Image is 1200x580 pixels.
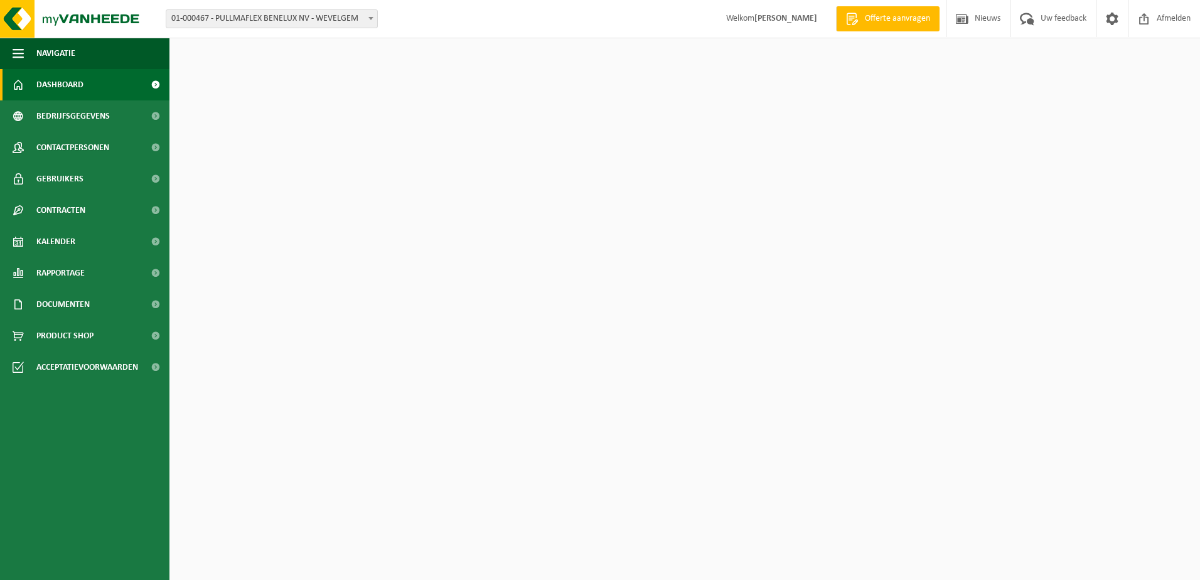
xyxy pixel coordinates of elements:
span: Gebruikers [36,163,83,195]
span: Offerte aanvragen [862,13,933,25]
span: Rapportage [36,257,85,289]
span: Kalender [36,226,75,257]
span: Acceptatievoorwaarden [36,352,138,383]
span: Contactpersonen [36,132,109,163]
span: Navigatie [36,38,75,69]
span: Bedrijfsgegevens [36,100,110,132]
strong: [PERSON_NAME] [754,14,817,23]
span: Dashboard [36,69,83,100]
span: 01-000467 - PULLMAFLEX BENELUX NV - WEVELGEM [166,9,378,28]
span: Documenten [36,289,90,320]
span: Contracten [36,195,85,226]
span: 01-000467 - PULLMAFLEX BENELUX NV - WEVELGEM [166,10,377,28]
span: Product Shop [36,320,94,352]
a: Offerte aanvragen [836,6,940,31]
